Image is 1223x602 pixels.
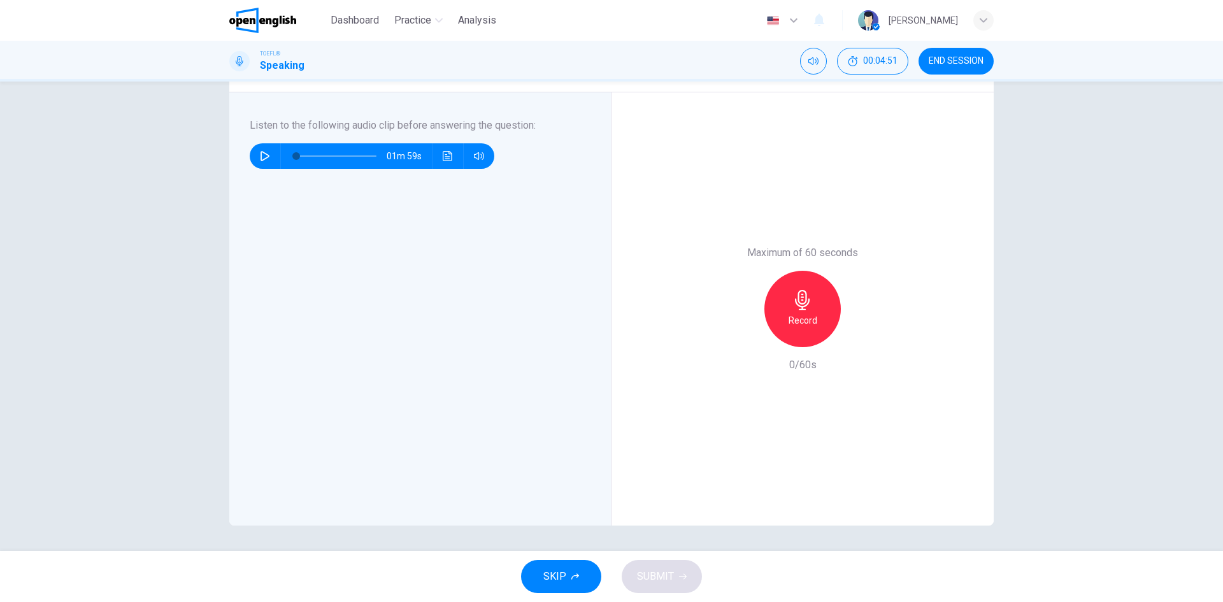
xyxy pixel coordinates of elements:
[389,9,448,32] button: Practice
[789,357,817,373] h6: 0/60s
[331,13,379,28] span: Dashboard
[837,48,908,75] button: 00:04:51
[919,48,994,75] button: END SESSION
[747,245,858,261] h6: Maximum of 60 seconds
[453,9,501,32] button: Analysis
[765,16,781,25] img: en
[858,10,878,31] img: Profile picture
[229,8,296,33] img: OpenEnglish logo
[889,13,958,28] div: [PERSON_NAME]
[387,143,432,169] span: 01m 59s
[458,13,496,28] span: Analysis
[863,56,898,66] span: 00:04:51
[837,48,908,75] div: Hide
[543,568,566,585] span: SKIP
[260,58,304,73] h1: Speaking
[325,9,384,32] button: Dashboard
[789,313,817,328] h6: Record
[521,560,601,593] button: SKIP
[929,56,983,66] span: END SESSION
[260,49,280,58] span: TOEFL®
[438,143,458,169] button: Click to see the audio transcription
[229,8,325,33] a: OpenEnglish logo
[800,48,827,75] div: Mute
[394,13,431,28] span: Practice
[764,271,841,347] button: Record
[250,118,575,133] h6: Listen to the following audio clip before answering the question :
